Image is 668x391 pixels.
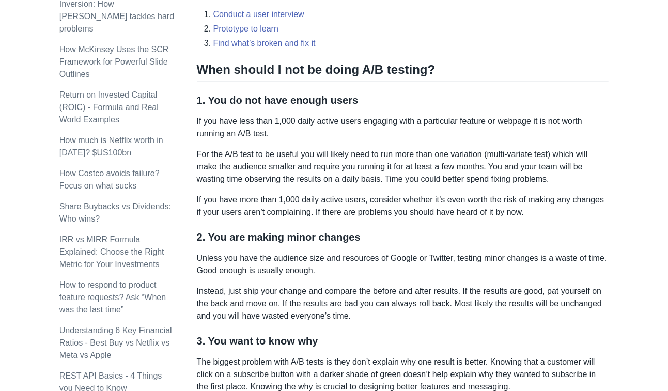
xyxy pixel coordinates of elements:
[197,148,609,185] p: For the A/B test to be useful you will likely need to run more than one variation (multi-variate ...
[59,280,166,314] a: How to respond to product feature requests? Ask “When was the last time”
[59,326,172,359] a: Understanding 6 Key Financial Ratios - Best Buy vs Netflix vs Meta vs Apple
[197,231,609,244] h3: 2. You are making minor changes
[59,235,164,269] a: IRR vs MIRR Formula Explained: Choose the Right Metric for Your Investments
[197,62,609,82] h2: When should I not be doing A/B testing?
[197,115,609,140] p: If you have less than 1,000 daily active users engaging with a particular feature or webpage it i...
[59,136,163,157] a: How much is Netflix worth in [DATE]? $US100bn
[197,252,609,277] p: Unless you have the audience size and resources of Google or Twitter, testing minor changes is a ...
[213,24,278,33] a: Prototype to learn
[197,285,609,322] p: Instead, just ship your change and compare the before and after results. If the results are good,...
[59,90,159,124] a: Return on Invested Capital (ROIC) - Formula and Real World Examples
[197,94,609,107] h3: 1. You do not have enough users
[213,10,304,19] a: Conduct a user interview
[59,202,171,223] a: Share Buybacks vs Dividends: Who wins?
[59,169,160,190] a: How Costco avoids failure? Focus on what sucks
[197,335,609,348] h3: 3. You want to know why
[213,39,316,48] a: Find what’s broken and fix it
[59,45,169,79] a: How McKinsey Uses the SCR Framework for Powerful Slide Outlines
[197,194,609,218] p: If you have more than 1,000 daily active users, consider whether it’s even worth the risk of maki...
